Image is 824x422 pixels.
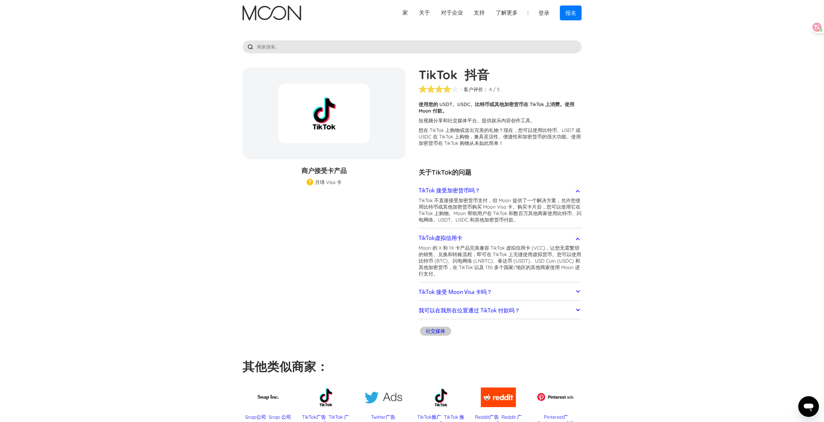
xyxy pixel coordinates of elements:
[419,307,520,314] font: 我可以在我所在位置通过 TikTok 付款吗？
[419,304,582,318] a: 我可以在我所在位置通过 TikTok 付款吗？
[419,101,574,114] font: 使用 Moon 付款。
[419,288,492,296] font: TikTok 接受 Moon Visa 卡吗？
[426,328,445,334] font: 社交媒体
[533,6,555,20] a: 登录
[419,117,535,124] font: 短视频分享和社交媒体平台。提供娱乐内容创作工具。
[397,9,413,17] a: 家
[490,9,523,17] div: 了解更多
[435,9,468,17] div: 对于企业
[441,9,463,16] font: 对于企业
[419,127,460,133] font: 想在 TikTok 上购物
[413,9,435,17] div: 关于
[419,127,581,146] font: ？现在，您可以使用比特币、USDT 或 USDC 在 TikTok 上购物，兼具灵活性、便捷性和加密货币的强大功能。使用加密货币在 TikTok 购物从未如此简单！
[269,414,291,420] font: Snap 公司
[419,101,565,107] font: 使用您的 USDT、USDC、比特币或其他加密货币在 TikTok 上消费。
[243,40,582,53] input: 商家搜索...
[489,86,492,92] font: 4
[798,396,819,417] iframe: 启动消息窗口的按钮
[419,326,452,338] a: 社交媒体
[538,10,549,16] font: 登录
[419,231,582,245] a: TikTok虚拟信用卡
[301,167,327,175] font: 商户接受
[560,5,582,20] a: 报名
[419,187,480,194] font: TikTok 接受加密货币吗？
[419,197,581,223] font: 使用比特币或其他加密货币购买 Moon Visa 卡。购买卡片后，您可以使用它在 TikTok 上购物。Moon 帮助用户在 TikTok 和数百万其他商家使用比特币、闪电网络、USDT、USD...
[419,184,582,197] a: TikTok 接受加密货币吗？
[460,86,488,92] font: - 客户评价：
[465,67,489,82] font: 抖音
[243,359,329,374] font: 其他类似商家：
[245,414,291,420] font: Snap公司
[419,67,489,82] font: TikTok
[468,9,490,17] div: 支持
[419,168,471,176] font: 关于TikTok的问题
[460,127,499,133] font: 或送出完美的礼物
[419,245,581,277] font: Moon 的 X 和 1X 卡产品完美兼容 TikTok 虚拟信用卡 (VCC)，让您无需繁琐的销售、兑换和转账流程，即可在 TikTok 上无缝使用虚拟货币。您可以使用比特币 (BTC)、闪电...
[243,5,301,20] a: 家
[327,167,347,175] font: 卡产品
[565,10,576,16] font: 报名
[419,285,582,299] a: TikTok 接受 Moon Visa 卡吗？
[496,9,518,16] font: 了解更多
[358,381,409,420] a: Twitter广告
[419,9,430,16] font: 关于
[243,5,301,20] img: 月亮标志
[493,86,500,92] font: / 5
[402,9,408,16] font: 家
[371,414,395,420] font: Twitter广告
[474,9,485,16] font: 支持
[419,234,462,242] font: TikTok虚拟信用卡
[243,381,294,420] a: Snap公司 Snap 公司
[315,179,342,185] font: 月球 Visa 卡
[419,197,576,203] font: TikTok 不直接接受加密货币支付，但 Moon 提供了一个解决方案，允许您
